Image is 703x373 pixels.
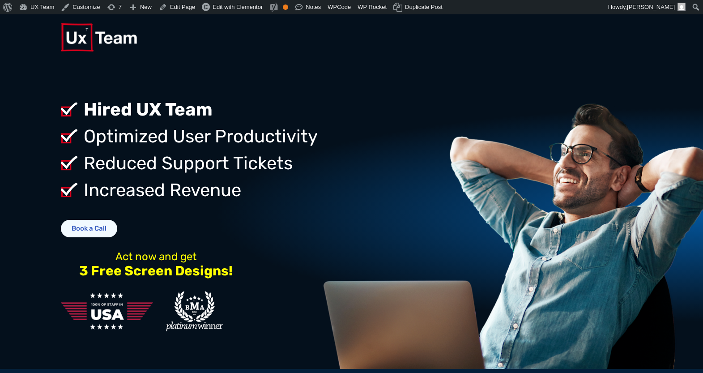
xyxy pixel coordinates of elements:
span: Book a Call [72,225,107,232]
strong: 3 Free Screen Designs! [79,263,233,279]
iframe: Chat Widget [658,330,703,373]
div: OK [283,4,288,10]
span: Optimized User Productivity [81,123,318,150]
a: Book a Call [61,220,117,237]
span: [PERSON_NAME] [627,4,675,10]
span: Edit with Elementor [213,4,263,10]
span: Increased Revenue [81,177,241,204]
p: Act now and get [61,253,251,260]
strong: Hired UX Team [84,99,213,120]
span: Reduced Support Tickets [81,150,293,177]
